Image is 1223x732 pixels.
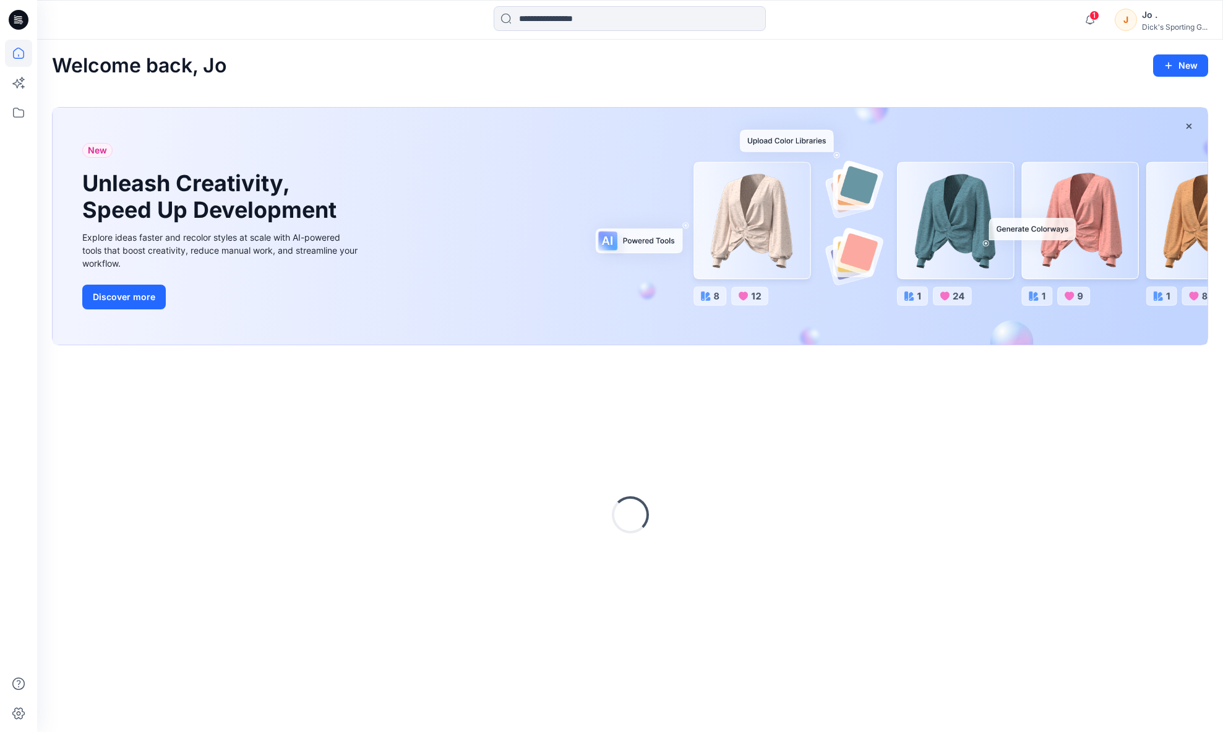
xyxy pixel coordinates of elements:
h1: Unleash Creativity, Speed Up Development [82,170,342,223]
a: Discover more [82,285,361,309]
div: Dick's Sporting G... [1142,22,1208,32]
h2: Welcome back, Jo [52,54,226,77]
span: New [88,143,107,158]
div: Explore ideas faster and recolor styles at scale with AI-powered tools that boost creativity, red... [82,231,361,270]
button: New [1153,54,1208,77]
div: Jo . [1142,7,1208,22]
div: J [1115,9,1137,31]
button: Discover more [82,285,166,309]
span: 1 [1089,11,1099,20]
